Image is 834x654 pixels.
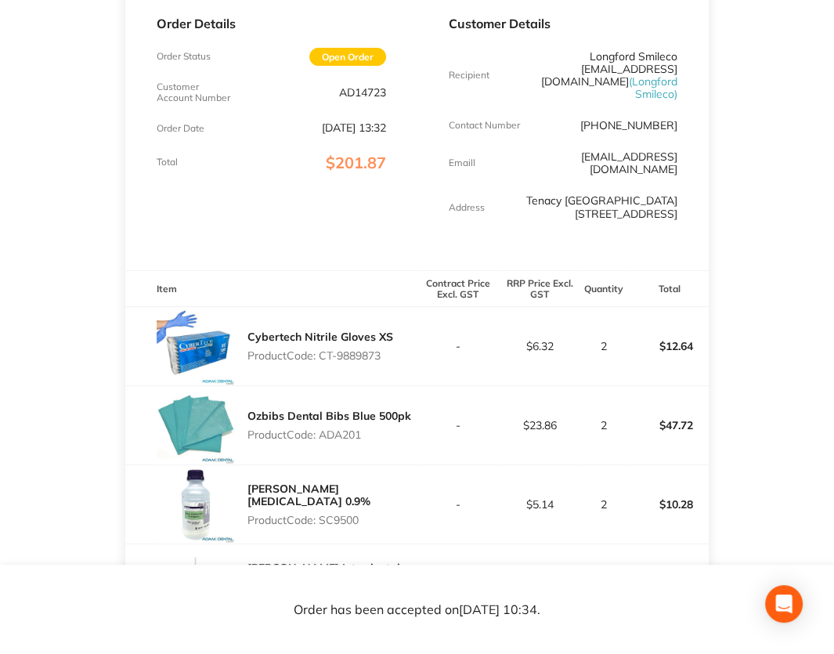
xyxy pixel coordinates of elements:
p: Customer Account Number [157,81,233,103]
th: Total [627,270,709,307]
p: Order Date [157,123,204,134]
p: $12.64 [628,327,708,365]
span: Open Order [309,48,386,66]
p: 2 [581,340,626,352]
p: $23.86 [500,419,579,432]
th: Contract Price Excl. GST [417,270,499,307]
a: [EMAIL_ADDRESS][DOMAIN_NAME] [581,150,677,176]
img: ODNhYXIweA [157,544,235,623]
p: Contact Number [449,120,520,131]
p: - [418,498,498,511]
p: Product Code: SC9500 [247,514,417,526]
p: [DATE] 13:32 [322,121,386,134]
p: Recipient [449,70,489,81]
p: 2 [581,419,626,432]
p: Customer Details [449,16,678,31]
p: $10.28 [628,486,708,523]
a: [PERSON_NAME] [MEDICAL_DATA] 0.9% [247,482,370,508]
p: $47.72 [628,406,708,444]
p: Order Status [157,51,211,62]
p: Address [449,202,485,213]
p: Product Code: ADA201 [247,428,411,441]
p: - [418,419,498,432]
p: $5.14 [500,498,579,511]
p: Order Details [157,16,386,31]
p: - [418,340,498,352]
p: 2 [581,498,626,511]
a: Cybertech Nitrile Gloves XS [247,330,393,344]
p: [PHONE_NUMBER] [580,119,677,132]
th: RRP Price Excl. GST [499,270,580,307]
div: Open Intercom Messenger [765,585,803,623]
p: Order has been accepted on [DATE] 10:34 . [294,602,540,616]
p: $6.32 [500,340,579,352]
img: OWxrZGtheg [157,307,235,385]
a: Ozbibs Dental Bibs Blue 500pk [247,409,411,423]
p: Total [157,157,178,168]
p: Emaill [449,157,475,168]
p: Tenacy [GEOGRAPHIC_DATA][STREET_ADDRESS] [525,194,677,219]
a: [PERSON_NAME] Interdental Brush Pink [247,561,400,587]
th: Quantity [580,270,627,307]
th: Item [125,270,417,307]
img: MWlhYzhwaQ [157,386,235,464]
span: ( Longford Smileco ) [629,74,677,101]
p: Longford Smileco [EMAIL_ADDRESS][DOMAIN_NAME] [525,50,677,100]
p: Product Code: CT-9889873 [247,349,393,362]
p: AD14723 [339,86,386,99]
img: OWpob2g1Nw [157,465,235,544]
span: $201.87 [326,153,386,172]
